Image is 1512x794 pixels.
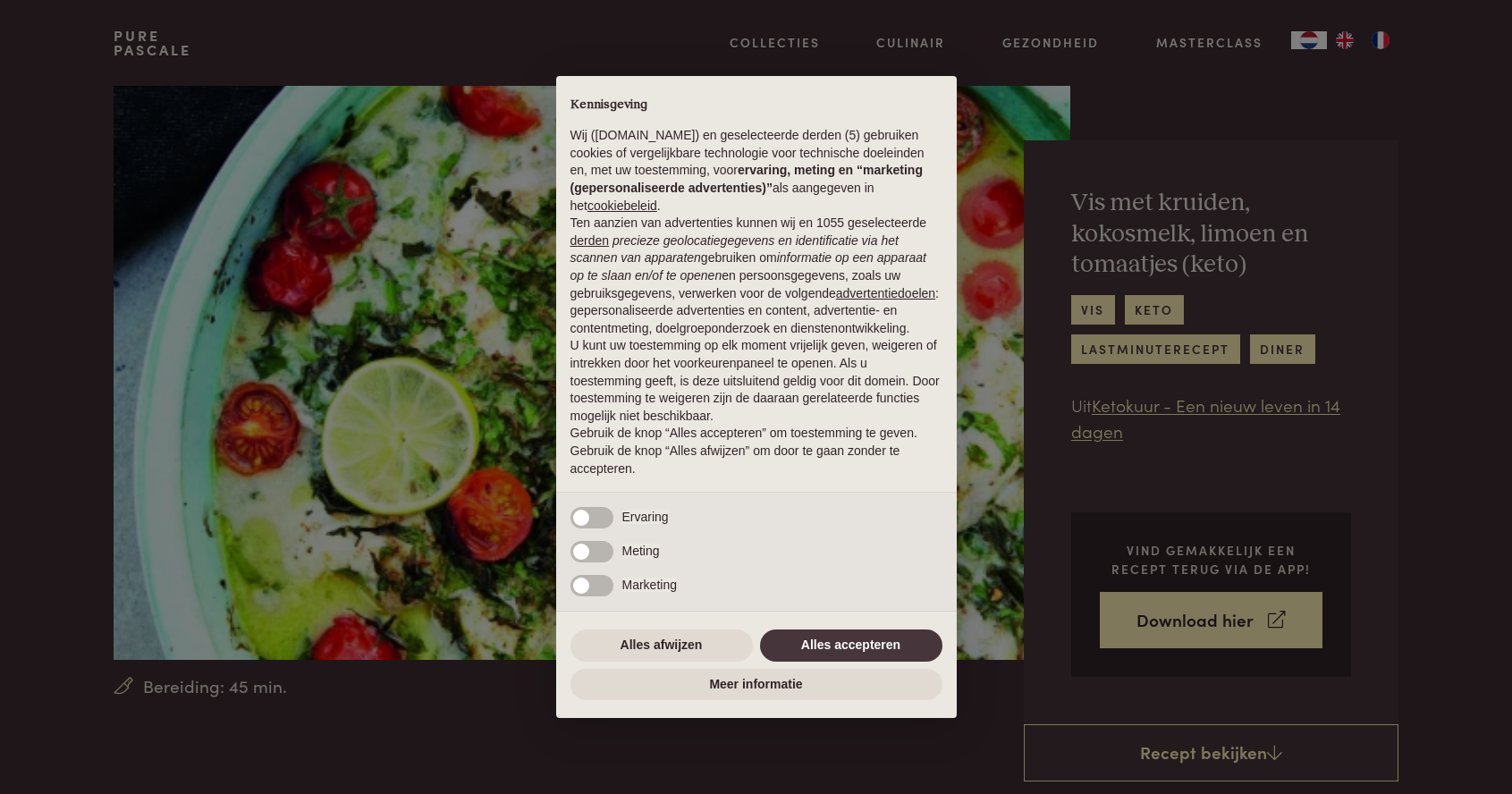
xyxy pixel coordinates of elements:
h2: Kennisgeving [570,97,942,114]
button: Alles accepteren [760,629,942,662]
span: Marketing [622,578,677,592]
em: precieze geolocatiegegevens en identificatie via het scannen van apparaten [570,233,899,266]
button: derden [570,232,610,250]
p: Wij ([DOMAIN_NAME]) en geselecteerde derden (5) gebruiken cookies of vergelijkbare technologie vo... [570,127,942,215]
p: Gebruik de knop “Alles accepteren” om toestemming te geven. Gebruik de knop “Alles afwijzen” om d... [570,425,942,477]
span: Meting [622,544,660,558]
p: U kunt uw toestemming op elk moment vrijelijk geven, weigeren of intrekken door het voorkeurenpan... [570,337,942,425]
a: cookiebeleid [587,198,657,213]
em: informatie op een apparaat op te slaan en/of te openen [570,250,927,283]
p: Ten aanzien van advertenties kunnen wij en 1055 geselecteerde gebruiken om en persoonsgegevens, z... [570,215,942,337]
strong: ervaring, meting en “marketing (gepersonaliseerde advertenties)” [570,163,923,195]
button: Alles afwijzen [570,629,753,662]
button: Meer informatie [570,669,942,701]
button: advertentiedoelen [836,285,935,303]
span: Ervaring [622,510,669,524]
